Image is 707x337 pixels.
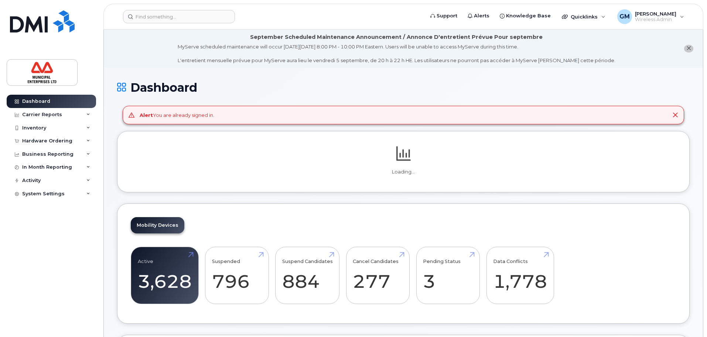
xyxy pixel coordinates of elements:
p: Loading... [131,169,676,175]
a: Data Conflicts 1,778 [493,251,547,300]
a: Suspended 796 [212,251,262,300]
button: close notification [684,45,693,53]
div: September Scheduled Maintenance Announcement / Annonce D'entretient Prévue Pour septembre [250,33,543,41]
a: Pending Status 3 [423,251,473,300]
strong: Alert [140,112,153,118]
a: Cancel Candidates 277 [353,251,403,300]
div: You are already signed in. [140,112,214,119]
a: Suspend Candidates 884 [282,251,333,300]
a: Active 3,628 [138,251,192,300]
div: MyServe scheduled maintenance will occur [DATE][DATE] 8:00 PM - 10:00 PM Eastern. Users will be u... [178,43,615,64]
a: Mobility Devices [131,217,184,233]
h1: Dashboard [117,81,690,94]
